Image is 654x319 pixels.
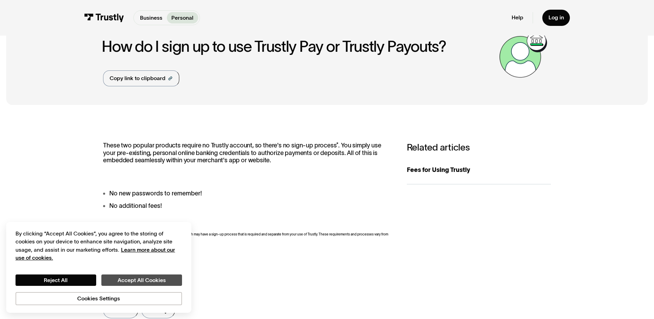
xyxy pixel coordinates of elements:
li: No additional fees! [103,201,391,211]
li: No new passwords to remember! [103,189,391,198]
h3: Related articles [407,142,551,153]
p: Business [140,14,162,22]
div: Log in [549,14,564,21]
div: By clicking “Accept All Cookies”, you agree to the storing of cookies on your device to enhance s... [16,230,182,262]
button: Reject All [16,274,96,286]
div: Was this article helpful? [103,290,375,299]
button: Cookies Settings [16,292,182,305]
div: Fees for Using Trustly [407,165,551,175]
p: These two popular products require no Trustly account, so there's no sign-up process*. You simply... [103,142,391,164]
h1: How do I sign up to use Trustly Pay or Trustly Payouts? [102,38,495,55]
div: Privacy [16,230,182,305]
a: Business [135,12,167,23]
a: Fees for Using Trustly [407,156,551,184]
a: Help [512,14,523,21]
a: Copy link to clipboard [103,70,179,86]
p: Personal [171,14,193,22]
img: Trustly Logo [84,13,124,22]
button: Accept All Cookies [101,274,182,286]
a: Log in [542,10,570,26]
div: Cookie banner [6,222,191,313]
a: Personal [167,12,198,23]
div: Copy link to clipboard [110,74,165,83]
span: *Merchant apps and wallets may require an account which may have a sign-up process that is requir... [103,232,388,246]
